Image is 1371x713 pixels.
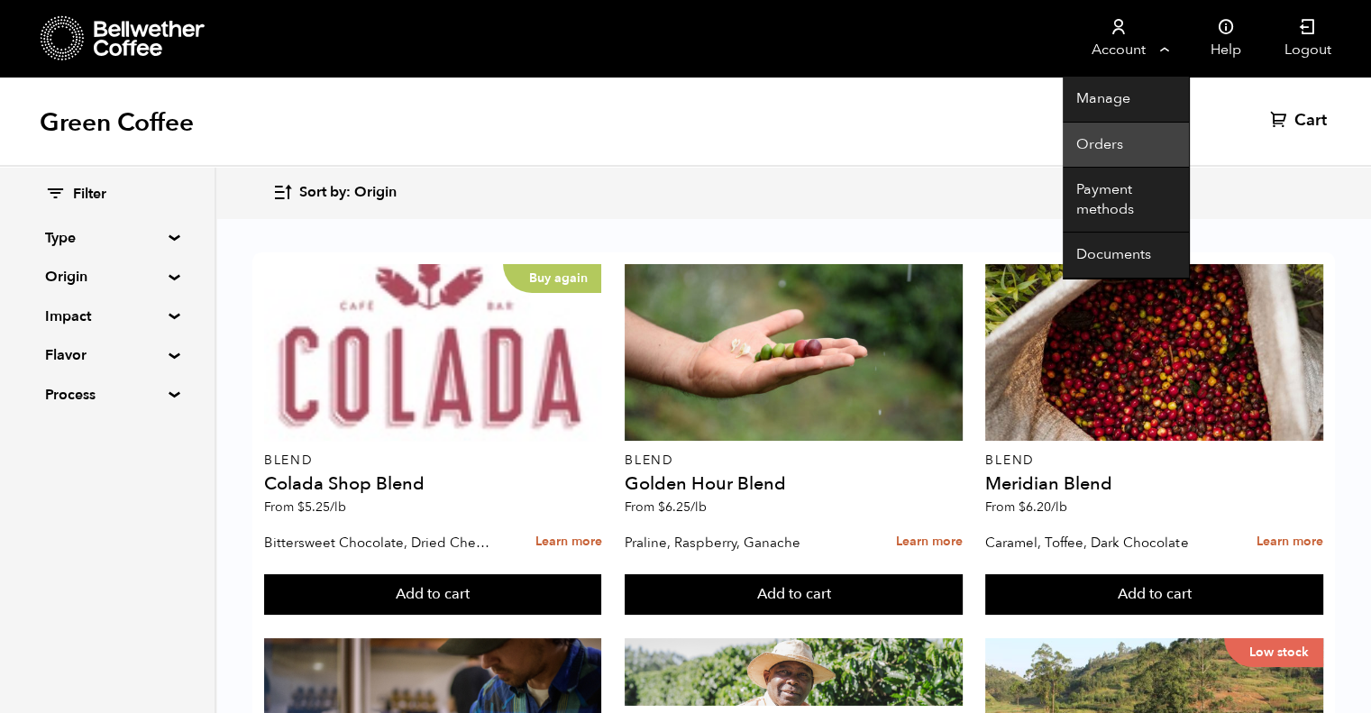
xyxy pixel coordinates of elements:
a: Learn more [1257,523,1323,562]
p: Blend [985,454,1323,467]
a: Documents [1063,233,1189,279]
p: Buy again [503,264,601,293]
summary: Impact [45,306,169,327]
button: Add to cart [985,574,1323,616]
h4: Colada Shop Blend [264,475,602,493]
p: Praline, Raspberry, Ganache [625,529,855,556]
a: Manage [1063,77,1189,123]
p: Low stock [1224,638,1323,667]
h4: Meridian Blend [985,475,1323,493]
summary: Process [45,384,169,406]
span: From [625,498,707,516]
summary: Origin [45,266,169,288]
bdi: 6.25 [658,498,707,516]
p: Blend [264,454,602,467]
span: Filter [73,185,106,205]
bdi: 6.20 [1019,498,1067,516]
p: Bittersweet Chocolate, Dried Cherry, Toasted Almond [264,529,494,556]
p: Blend [625,454,963,467]
span: /lb [1051,498,1067,516]
bdi: 5.25 [297,498,346,516]
button: Add to cart [264,574,602,616]
span: $ [658,498,665,516]
span: Cart [1294,110,1327,132]
a: Buy again [264,264,602,441]
h4: Golden Hour Blend [625,475,963,493]
summary: Flavor [45,344,169,366]
span: From [985,498,1067,516]
h1: Green Coffee [40,106,194,139]
a: Learn more [896,523,963,562]
p: Caramel, Toffee, Dark Chocolate [985,529,1215,556]
a: Payment methods [1063,168,1189,233]
span: $ [297,498,305,516]
summary: Type [45,227,169,249]
span: $ [1019,498,1026,516]
span: /lb [330,498,346,516]
span: /lb [690,498,707,516]
a: Orders [1063,123,1189,169]
a: Learn more [535,523,601,562]
span: Sort by: Origin [299,183,397,203]
button: Sort by: Origin [272,171,397,214]
button: Add to cart [625,574,963,616]
span: From [264,498,346,516]
a: Cart [1270,110,1331,132]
